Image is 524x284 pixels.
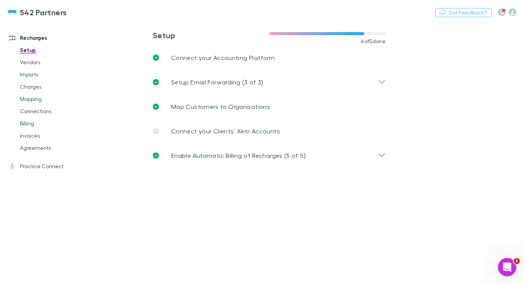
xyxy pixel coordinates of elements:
p: Connect your Accounting Platform [171,53,275,62]
p: Connect your Clients’ Xero Accounts [171,127,280,136]
span: 4 of 5 done [360,38,386,44]
a: Agreements [12,142,98,154]
p: Setup Email Forwarding (3 of 3) [171,78,263,87]
a: Recharges [2,32,98,44]
img: 542 Partners's Logo [8,8,17,17]
a: Billing [12,117,98,130]
a: Map Customers to Organisations [147,94,392,119]
div: Enable Automatic Billing of Recharges (5 of 5) [147,143,392,168]
a: Practice Connect [2,160,98,172]
a: Setup [12,44,98,56]
a: Imports [12,68,98,81]
a: Vendors [12,56,98,68]
div: Setup Email Forwarding (3 of 3) [147,70,392,94]
a: 542 Partners [3,3,72,21]
button: Got Feedback? [435,8,492,17]
h3: 542 Partners [20,8,67,17]
a: Connect your Accounting Platform [147,45,392,70]
h3: Setup [153,31,269,40]
p: Enable Automatic Billing of Recharges (5 of 5) [171,151,306,160]
p: Map Customers to Organisations [171,102,270,111]
a: Mapping [12,93,98,105]
a: Connect your Clients’ Xero Accounts [147,119,392,143]
a: Charges [12,81,98,93]
span: 1 [514,258,520,264]
iframe: Intercom live chat [498,258,516,276]
a: Invoices [12,130,98,142]
a: Connections [12,105,98,117]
